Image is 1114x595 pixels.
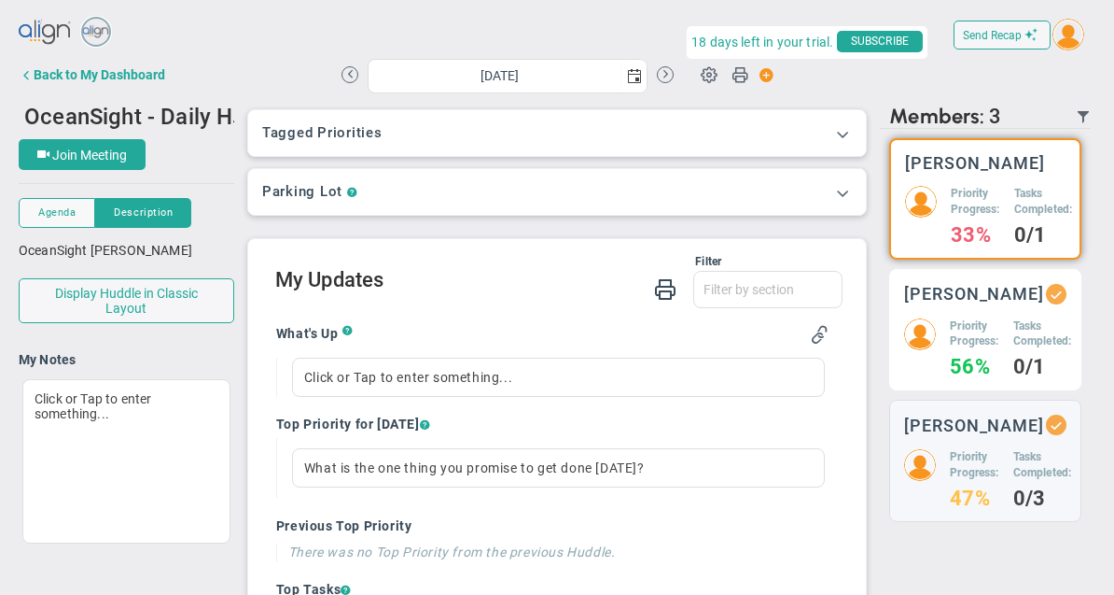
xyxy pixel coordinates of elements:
[22,379,230,544] div: Click or Tap to enter something...
[275,253,721,271] div: Filter
[905,186,937,218] img: 204747.Person.photo
[905,154,1045,172] h3: [PERSON_NAME]
[1050,418,1063,432] div: Updated Status
[19,139,146,170] button: Join Meeting
[989,107,1001,125] span: 3
[950,490,998,507] h4: 47%
[951,227,999,244] h4: 33%
[52,148,127,163] span: Join Meeting
[950,319,998,350] h5: Priority Progress:
[292,448,825,488] div: What is the one thing you promise to get done [DATE]?
[95,198,191,228] button: Description
[19,351,234,368] h4: My Notes
[691,31,833,54] span: 18 days left in your trial.
[1013,449,1072,481] h5: Tasks Completed:
[950,449,998,481] h5: Priority Progress:
[691,56,727,92] span: Huddle Settings
[750,63,774,88] span: Action Button
[275,271,842,292] h2: My Updates
[963,29,1022,42] span: Send Recap
[1014,227,1073,244] h4: 0/1
[34,67,165,82] div: Back to My Dashboard
[292,358,825,397] div: Click or Tap to enter something...
[288,544,829,560] h4: There was no Top Priority from the previous Huddle.
[24,101,289,130] span: OceanSight - Daily Huddle
[1076,109,1091,124] span: Filter Updated Members
[954,21,1051,50] button: Send Recap
[654,276,676,300] span: Print My Huddle Updates
[1014,186,1073,218] h5: Tasks Completed:
[1013,359,1072,375] h4: 0/1
[276,325,342,342] h4: What's Up
[904,417,1044,434] h3: [PERSON_NAME]
[1013,319,1072,350] h5: Tasks Completed:
[951,186,999,218] h5: Priority Progress:
[276,416,829,432] h4: Top Priority for [DATE]
[19,56,165,93] button: Back to My Dashboard
[38,205,76,220] span: Agenda
[904,449,936,481] img: 206891.Person.photo
[620,60,647,92] span: select
[19,14,73,51] img: align-logo.svg
[1050,288,1063,301] div: Updated Status
[276,517,829,534] h4: Previous Top Priority
[904,319,936,350] img: 204746.Person.photo
[1013,490,1072,507] h4: 0/3
[19,198,95,228] button: Agenda
[904,285,1044,303] h3: [PERSON_NAME]
[114,205,173,220] span: Description
[731,65,748,92] span: Print Huddle
[837,31,923,52] span: SUBSCRIBE
[19,278,234,323] button: Display Huddle in Classic Layout
[262,124,852,142] h3: Tagged Priorities
[19,243,192,258] span: OceanSight [PERSON_NAME]
[694,272,842,307] input: Filter by section
[950,359,998,375] h4: 56%
[262,183,342,201] h3: Parking Lot
[1052,19,1084,50] img: 204747.Person.photo
[889,107,984,125] span: Members:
